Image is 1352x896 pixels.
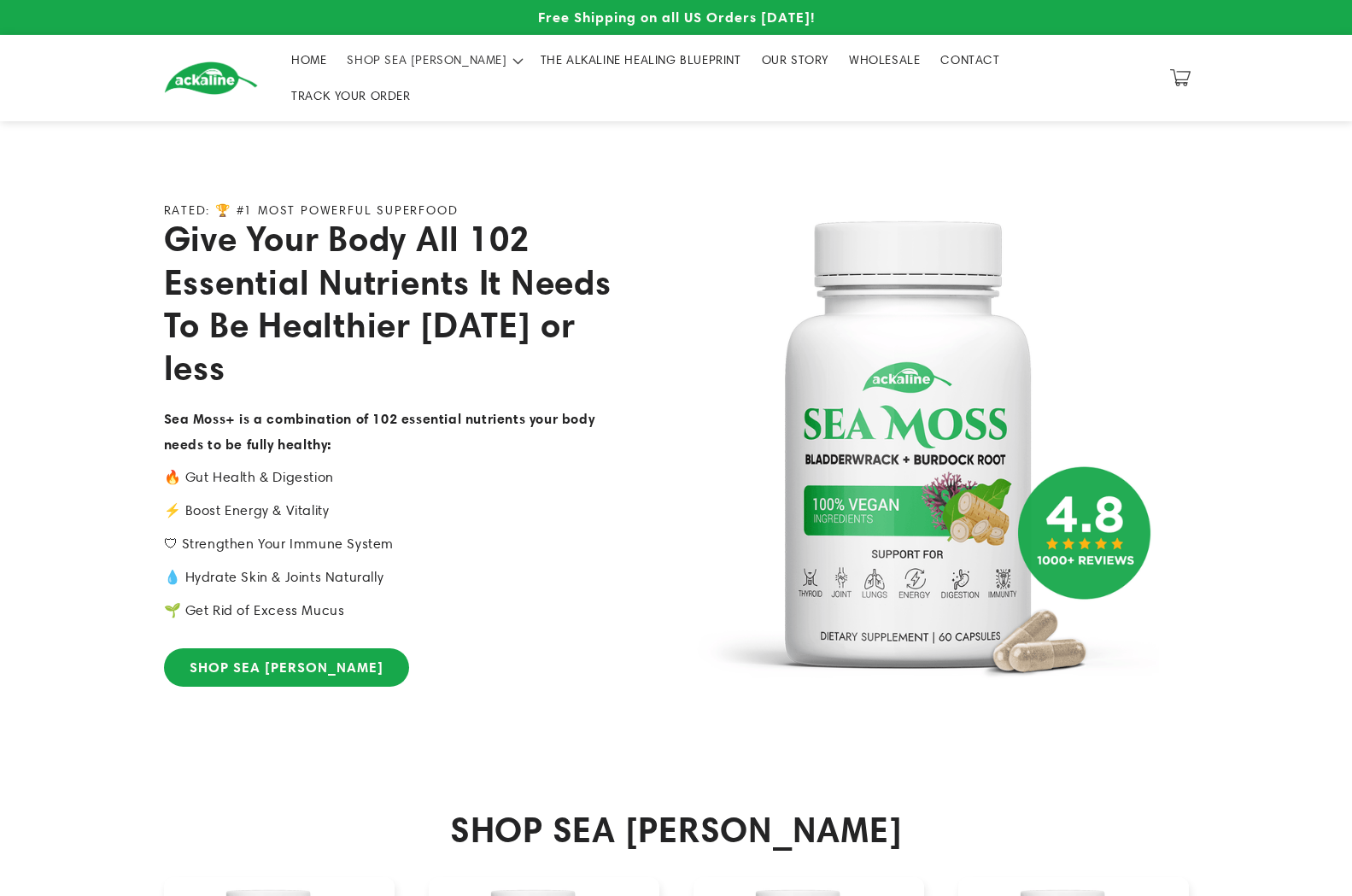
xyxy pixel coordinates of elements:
span: SHOP SEA [PERSON_NAME] [347,52,506,67]
a: TRACK YOUR ORDER [281,78,421,114]
a: SHOP SEA [PERSON_NAME] [164,648,409,687]
h2: Give Your Body All 102 Essential Nutrients It Needs To Be Healthier [DATE] or less [164,217,617,389]
span: HOME [291,52,326,67]
span: Free Shipping on all US Orders [DATE]! [538,9,815,26]
h2: SHOP SEA [PERSON_NAME] [164,808,1189,851]
a: WHOLESALE [839,42,930,78]
a: HOME [281,42,337,78]
a: THE ALKALINE HEALING BLUEPRINT [530,42,752,78]
p: 💧 Hydrate Skin & Joints Naturally [164,565,617,590]
p: ⚡️ Boost Energy & Vitality [164,499,617,524]
span: OUR STORY [762,52,828,67]
span: WHOLESALE [849,52,920,67]
p: 🛡 Strengthen Your Immune System [164,532,617,557]
summary: SHOP SEA [PERSON_NAME] [337,42,530,78]
span: TRACK YOUR ORDER [291,88,411,103]
strong: Sea Moss+ is a combination of 102 essential nutrients your body needs to be fully healthy: [164,410,595,453]
p: 🌱 Get Rid of Excess Mucus [164,599,617,624]
p: 🔥 Gut Health & Digestion [164,466,617,490]
a: CONTACT [930,42,1010,78]
img: Ackaline [164,61,258,95]
p: RATED: 🏆 #1 MOST POWERFUL SUPERFOOD [164,203,459,218]
span: CONTACT [940,52,999,67]
a: OUR STORY [752,42,839,78]
span: THE ALKALINE HEALING BLUEPRINT [541,52,741,67]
